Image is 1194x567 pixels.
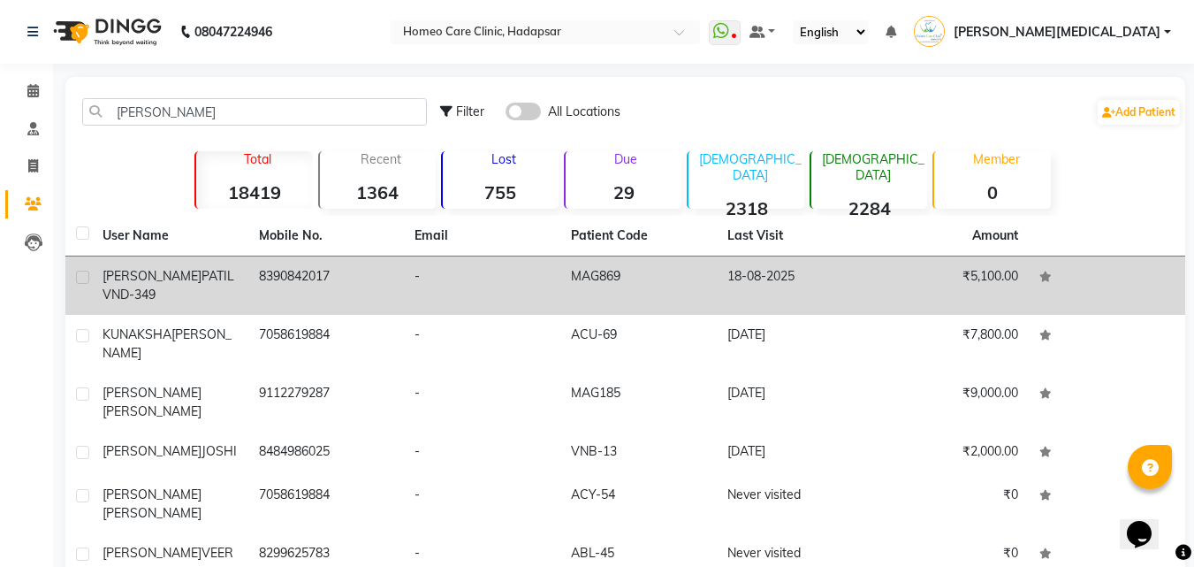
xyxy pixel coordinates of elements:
[404,257,560,315] td: -
[203,151,312,167] p: Total
[248,373,405,432] td: 9112279287
[873,475,1030,533] td: ₹0
[103,487,202,502] span: [PERSON_NAME]
[404,475,560,533] td: -
[688,197,804,219] strong: 2318
[248,315,405,373] td: 7058619884
[717,315,873,373] td: [DATE]
[560,216,717,257] th: Patient Code
[202,545,233,561] span: VEER
[194,7,272,57] b: 08047224946
[548,103,620,121] span: All Locations
[92,216,248,257] th: User Name
[103,268,202,284] span: [PERSON_NAME]
[103,385,202,401] span: [PERSON_NAME]
[696,151,804,183] p: [DEMOGRAPHIC_DATA]
[103,443,202,459] span: [PERSON_NAME]
[941,151,1050,167] p: Member
[962,216,1029,256] th: Amount
[717,216,873,257] th: Last Visit
[569,151,681,167] p: Due
[560,432,717,475] td: VNB-13
[248,475,405,533] td: 7058619884
[873,315,1030,373] td: ₹7,800.00
[560,475,717,533] td: ACY-54
[404,373,560,432] td: -
[914,16,945,47] img: Dr Nikita Patil
[873,257,1030,315] td: ₹5,100.00
[1120,496,1176,549] iframe: chat widget
[934,181,1050,203] strong: 0
[1098,100,1180,125] a: Add Patient
[103,505,202,521] span: [PERSON_NAME]
[717,373,873,432] td: [DATE]
[248,257,405,315] td: 8390842017
[566,181,681,203] strong: 29
[811,197,927,219] strong: 2284
[248,432,405,475] td: 8484986025
[196,181,312,203] strong: 18419
[82,98,427,126] input: Search by Name/Mobile/Email/Code
[450,151,559,167] p: Lost
[443,181,559,203] strong: 755
[45,7,166,57] img: logo
[103,403,202,419] span: [PERSON_NAME]
[560,373,717,432] td: MAG185
[202,443,237,459] span: JOSHI
[560,315,717,373] td: ACU-69
[873,373,1030,432] td: ₹9,000.00
[327,151,436,167] p: Recent
[818,151,927,183] p: [DEMOGRAPHIC_DATA]
[954,23,1160,42] span: [PERSON_NAME][MEDICAL_DATA]
[717,432,873,475] td: [DATE]
[320,181,436,203] strong: 1364
[248,216,405,257] th: Mobile No.
[103,545,202,561] span: [PERSON_NAME]
[717,475,873,533] td: Never visited
[873,432,1030,475] td: ₹2,000.00
[560,257,717,315] td: MAG869
[717,257,873,315] td: 18-08-2025
[456,103,484,119] span: Filter
[103,326,171,342] span: KUNAKSHA
[404,315,560,373] td: -
[404,432,560,475] td: -
[404,216,560,257] th: Email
